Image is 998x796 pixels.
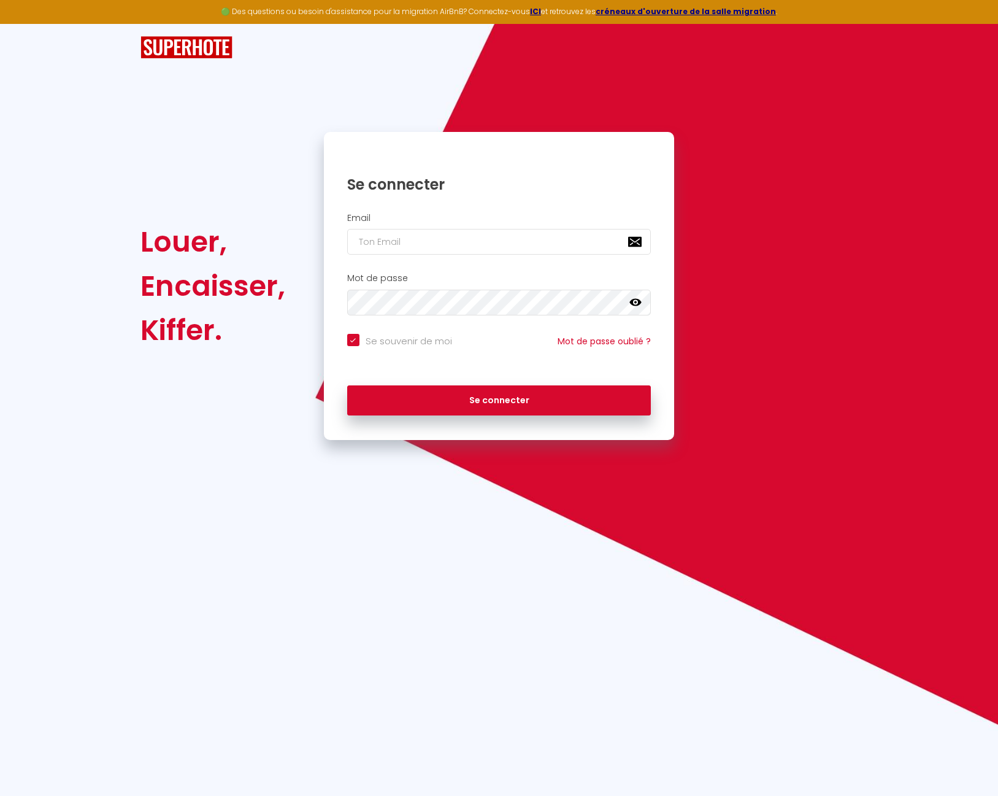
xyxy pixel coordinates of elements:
[347,213,651,223] h2: Email
[347,273,651,284] h2: Mot de passe
[347,385,651,416] button: Se connecter
[596,6,776,17] a: créneaux d'ouverture de la salle migration
[140,264,285,308] div: Encaisser,
[140,308,285,352] div: Kiffer.
[558,335,651,347] a: Mot de passe oublié ?
[347,229,651,255] input: Ton Email
[140,220,285,264] div: Louer,
[347,175,651,194] h1: Se connecter
[140,36,232,59] img: SuperHote logo
[530,6,541,17] a: ICI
